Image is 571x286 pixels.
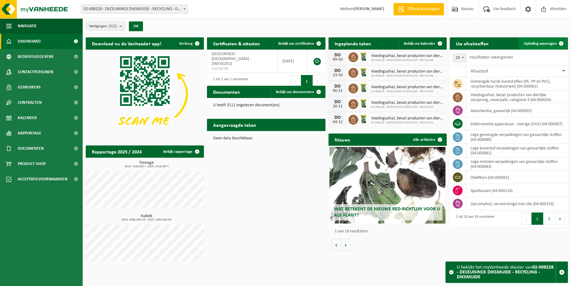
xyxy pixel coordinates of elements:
span: 02-008228 - DECEUNINCK DIKSMUIDE - RECYCLING [371,58,444,62]
p: Geen data beschikbaar. [213,136,319,141]
span: Navigatie [18,18,37,34]
td: lege metalen verpakkingen van gevaarlijke stoffen (04-000083) [466,157,568,171]
img: Download de VHEPlus App [86,50,204,138]
span: 2024: 1146,003 t - 2025: 1513,387 t [89,165,204,168]
span: 02-008228 - DECEUNINCK DIKSMUIDE - RECYCLING [371,121,444,125]
td: lege kunststof verpakkingen van gevaarlijke stoffen (04-000081) [466,144,568,157]
span: 2024: 4008,400 m3 - 2025: 2485,040 m3 [89,218,204,221]
button: Vestigingen(2/2) [86,21,125,31]
td: elektronische apparatuur - overige (OVE) (04-000067) [466,117,568,130]
div: 23-10 [332,73,344,77]
span: Documenten [18,141,44,156]
span: Gebruikers [18,80,41,95]
a: Alle artikelen [408,134,446,146]
button: Previous [522,213,532,225]
span: Dashboard [18,34,41,49]
span: Bekijk uw documenten [276,90,314,94]
span: Verberg [179,42,193,46]
button: Verberg [174,37,203,50]
span: 10 [453,53,466,62]
span: Kalender [18,110,37,126]
td: oliefilters (04-000092) [466,171,568,184]
button: 1 [532,213,543,225]
div: 06-11 [332,89,344,93]
span: Bekijk uw certificaten [278,42,314,46]
div: 04-12 [332,120,344,124]
div: 1 tot 1 van 1 resultaten [210,74,248,88]
button: Volgende [341,239,351,251]
button: Next [313,75,322,87]
img: WB-0140-HPE-GN-50 [358,51,369,62]
div: DO [332,115,344,120]
a: Wat betekent de nieuwe RED-richtlijn voor u als klant? [329,147,445,224]
div: 1 tot 10 van 18 resultaten [453,212,494,225]
span: 02-008228 - DECEUNINCK DIKSMUIDE - RECYCLING [371,74,444,78]
span: Voedingsafval, bevat producten van dierlijke oorsprong, onverpakt, categorie 3 [371,85,444,90]
a: Offerte aanvragen [393,3,444,15]
span: Bedrijfsgegevens [18,49,54,64]
span: 02-008228 - DECEUNINCK DIKSMUIDE - RECYCLING [371,90,444,93]
button: OK [129,21,143,31]
label: resultaten weergeven [469,55,513,60]
span: Bekijk uw kalender [404,42,435,46]
span: 02-008228 - DECEUNINCK DIKSMUIDE - RECYCLING - DIKSMUIDE [81,5,188,14]
a: Bekijk uw certificaten [273,37,325,50]
strong: 02-008228 - DECEUNINCK DIKSMUIDE - RECYCLING - DIKSMUIDE [457,265,554,280]
div: DO [332,68,344,73]
span: Product Shop [18,156,46,171]
span: 02-008228 - DECEUNINCK DIKSMUIDE - RECYCLING [371,105,444,109]
div: DO [332,100,344,104]
p: U heeft 3111 ongelezen document(en). [213,103,319,107]
h3: Tonnage [89,161,204,168]
div: 20-11 [332,104,344,109]
a: Bekijk uw documenten [271,86,325,98]
span: Afvalstof [471,69,488,74]
span: VLA702709 [212,66,273,71]
span: Vestigingen [89,22,117,31]
td: absorbentia, gevaarlijk (04-000055) [466,104,568,117]
span: DECEUNINCK-[GEOGRAPHIC_DATA] - ZWEVEZELE [212,52,251,66]
h2: Aangevraagde taken [207,119,262,131]
button: Vorige [332,239,341,251]
a: Bekijk uw kalender [399,37,446,50]
span: Wat betekent de nieuwe RED-richtlijn voor u als klant? [334,207,440,217]
td: lege gemengde verpakkingen van gevaarlijke stoffen (04-000080) [466,130,568,144]
button: Previous [291,75,301,87]
div: DO [332,53,344,58]
span: Voedingsafval, bevat producten van dierlijke oorsprong, onverpakt, categorie 3 [371,116,444,121]
span: Voedingsafval, bevat producten van dierlijke oorsprong, onverpakt, categorie 3 [371,100,444,105]
td: [DATE] [278,50,307,73]
span: Offerte aanvragen [406,6,441,12]
button: 1 [301,75,313,87]
img: WB-0140-HPE-GN-50 [358,83,369,93]
span: Acceptatievoorwaarden [18,171,67,187]
button: 2 [543,213,555,225]
td: opruimafval, verontreinigd met olie (04-000153) [466,197,568,210]
img: WB-0140-HPE-GN-50 [358,67,369,77]
td: voedingsafval, bevat producten van dierlijke oorsprong, onverpakt, categorie 3 (04-000024) [466,91,568,104]
strong: [PERSON_NAME] [354,7,384,11]
div: U bekijkt het myVanheede dossier van [457,262,556,283]
h2: Documenten [207,86,246,98]
h2: Ingeplande taken [329,37,377,49]
h2: Nieuws [329,134,356,145]
h2: Download nu de Vanheede+ app! [86,37,167,49]
button: Next [555,213,565,225]
td: spuitbussen (04-000114) [466,184,568,197]
span: Voedingsafval, bevat producten van dierlijke oorsprong, onverpakt, categorie 3 [371,69,444,74]
span: Rapportage [18,126,41,141]
span: Contracten [18,95,42,110]
span: 10 [453,54,466,62]
td: gemengde harde kunststoffen (PE, PP en PVC), recycleerbaar (industrieel) (04-000001) [466,77,568,91]
img: WB-0140-HPE-GN-50 [358,98,369,109]
span: Voedingsafval, bevat producten van dierlijke oorsprong, onverpakt, categorie 3 [371,54,444,58]
p: 1 van 10 resultaten [335,229,444,234]
a: Ophaling aanvragen [519,37,567,50]
count: (2/2) [109,24,117,28]
span: 02-008228 - DECEUNINCK DIKSMUIDE - RECYCLING - DIKSMUIDE [81,5,188,13]
div: DO [332,84,344,89]
h2: Certificaten & attesten [207,37,266,49]
h2: Uw afvalstoffen [450,37,495,49]
span: Contactpersonen [18,64,53,80]
h2: Rapportage 2025 / 2024 [86,145,148,157]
